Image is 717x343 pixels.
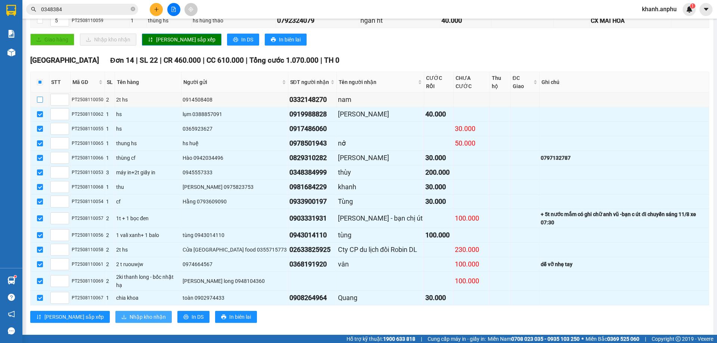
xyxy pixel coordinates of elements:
[116,273,180,289] div: 2ki thanh long - bốc nhật hạ
[289,230,335,240] div: 0943014110
[115,72,181,93] th: Tên hàng
[121,314,127,320] span: download
[289,244,335,255] div: 02633825925
[106,110,114,118] div: 1
[7,49,15,56] img: warehouse-icon
[289,182,335,192] div: 0981684229
[60,213,69,218] span: Increase Value
[338,167,423,178] div: thùy
[288,107,337,122] td: 0919988828
[691,3,694,9] span: 1
[60,196,69,202] span: Increase Value
[116,154,180,162] div: thùng cf
[455,213,488,224] div: 100.000
[80,34,136,46] button: downloadNhập kho nhận
[645,335,646,343] span: |
[63,139,67,143] span: up
[72,215,103,222] div: PT2508110057
[60,218,69,224] span: Decrease Value
[71,291,105,305] td: PT2508110067
[106,139,114,147] div: 1
[425,230,453,240] div: 100.000
[63,115,67,119] span: down
[347,335,415,343] span: Hỗ trợ kỹ thuật:
[72,278,103,285] div: PT2508110069
[184,3,198,16] button: aim
[229,313,251,321] span: In biên lai
[30,56,99,65] span: [GEOGRAPHIC_DATA]
[338,196,423,207] div: Tùng
[221,314,226,320] span: printer
[277,15,358,26] div: 0792324079
[71,180,105,194] td: PT2508110068
[60,172,69,178] span: Decrease Value
[156,35,215,44] span: [PERSON_NAME] sắp xếp
[8,311,15,318] span: notification
[63,214,67,218] span: up
[288,257,337,272] td: 0368191920
[424,72,454,93] th: CƯỚC RỒI
[513,74,532,90] span: ĐC Giao
[183,277,287,285] div: [PERSON_NAME] long 0948104360
[227,34,259,46] button: printerIn DS
[233,37,238,43] span: printer
[41,5,129,13] input: Tìm tên, số ĐT hoặc mã đơn
[289,196,335,207] div: 0933900197
[72,198,103,205] div: PT2508110054
[63,282,67,286] span: down
[676,336,681,342] span: copyright
[454,72,490,93] th: CHƯA CƯỚC
[60,298,69,303] span: Decrease Value
[140,56,158,65] span: SL 22
[7,277,15,284] img: warehouse-icon
[116,246,180,254] div: 2t hs
[203,56,205,65] span: |
[246,56,248,65] span: |
[160,56,162,65] span: |
[116,260,180,268] div: 2 t ruouwjw
[60,264,69,270] span: Decrease Value
[60,187,69,193] span: Decrease Value
[359,13,441,28] td: ngân ht
[71,107,105,122] td: PT2508110062
[115,311,172,323] button: downloadNhập kho nhận
[183,78,280,86] span: Người gửi
[72,125,103,132] div: PT2508110055
[337,93,424,107] td: nam
[215,311,257,323] button: printerIn biên lai
[703,6,710,13] span: caret-down
[63,202,67,207] span: down
[207,56,244,65] span: CC 610.000
[106,168,114,177] div: 3
[288,291,337,305] td: 0908264964
[131,7,135,11] span: close-circle
[289,167,335,178] div: 0348384999
[148,16,190,25] div: thùng hs
[106,277,114,285] div: 2
[338,109,423,119] div: [PERSON_NAME]
[183,96,287,104] div: 0914508408
[71,13,130,28] td: PT2508110059
[60,244,69,250] span: Increase Value
[72,232,103,239] div: PT2508110056
[337,180,424,194] td: khanh
[106,183,114,191] div: 1
[288,151,337,165] td: 0829310282
[490,72,511,93] th: Thu hộ
[455,124,488,134] div: 30.000
[324,56,339,65] span: TH 0
[183,231,287,239] div: tùng 0943014110
[60,129,69,134] span: Decrease Value
[116,125,180,133] div: hs
[337,136,424,151] td: nở
[72,169,103,176] div: PT2508110053
[116,110,180,118] div: hs
[6,5,16,16] img: logo-vxr
[131,16,145,25] div: 1
[288,93,337,107] td: 0332148270
[71,165,105,180] td: PT2508110053
[30,311,110,323] button: sort-ascending[PERSON_NAME] sắp xếp
[288,194,337,209] td: 0933900197
[288,228,337,243] td: 0943014110
[71,136,105,151] td: PT2508110065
